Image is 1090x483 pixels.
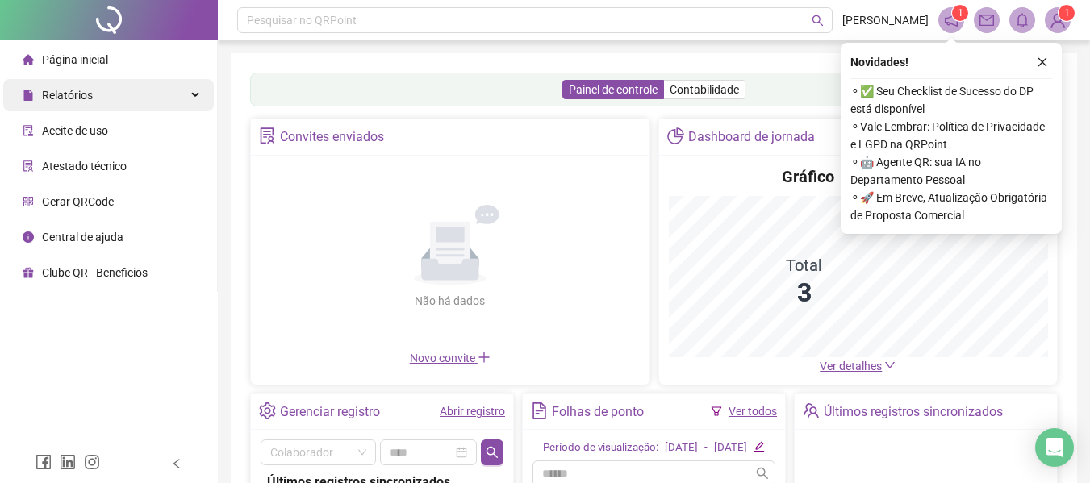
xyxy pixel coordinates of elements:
[42,89,93,102] span: Relatórios
[280,123,384,151] div: Convites enviados
[711,406,722,417] span: filter
[569,83,658,96] span: Painel de controle
[688,123,815,151] div: Dashboard de jornada
[531,402,548,419] span: file-text
[850,53,908,71] span: Novidades !
[440,405,505,418] a: Abrir registro
[782,165,834,188] h4: Gráfico
[803,402,820,419] span: team
[1046,8,1070,32] img: 4353
[670,83,739,96] span: Contabilidade
[42,53,108,66] span: Página inicial
[1035,428,1074,467] div: Open Intercom Messenger
[376,292,524,310] div: Não há dados
[944,13,958,27] span: notification
[820,360,882,373] span: Ver detalhes
[259,402,276,419] span: setting
[23,196,34,207] span: qrcode
[23,54,34,65] span: home
[35,454,52,470] span: facebook
[884,360,896,371] span: down
[979,13,994,27] span: mail
[42,231,123,244] span: Central de ajuda
[714,439,747,456] div: [DATE]
[410,352,491,364] span: Novo convite
[850,189,1052,224] span: ⚬ 🚀 Em Breve, Atualização Obrigatória de Proposta Comercial
[60,454,76,470] span: linkedin
[1064,7,1070,19] span: 1
[958,7,963,19] span: 1
[478,351,491,364] span: plus
[23,125,34,136] span: audit
[42,124,108,137] span: Aceite de uso
[704,439,708,456] div: -
[850,118,1052,153] span: ⚬ Vale Lembrar: Política de Privacidade e LGPD na QRPoint
[1037,56,1048,68] span: close
[42,266,148,279] span: Clube QR - Beneficios
[23,90,34,101] span: file
[1015,13,1029,27] span: bell
[850,153,1052,189] span: ⚬ 🤖 Agente QR: sua IA no Departamento Pessoal
[842,11,929,29] span: [PERSON_NAME]
[756,467,769,480] span: search
[23,160,34,172] span: solution
[812,15,824,27] span: search
[42,195,114,208] span: Gerar QRCode
[665,439,698,456] div: [DATE]
[486,446,499,459] span: search
[824,398,1003,426] div: Últimos registros sincronizados
[754,441,764,452] span: edit
[23,267,34,278] span: gift
[23,231,34,243] span: info-circle
[667,127,684,144] span: pie-chart
[552,398,644,426] div: Folhas de ponto
[171,458,182,469] span: left
[1059,5,1075,21] sup: Atualize o seu contato no menu Meus Dados
[259,127,276,144] span: solution
[952,5,968,21] sup: 1
[820,360,896,373] a: Ver detalhes down
[850,82,1052,118] span: ⚬ ✅ Seu Checklist de Sucesso do DP está disponível
[42,160,127,173] span: Atestado técnico
[84,454,100,470] span: instagram
[543,439,658,456] div: Período de visualização:
[729,405,777,418] a: Ver todos
[280,398,380,426] div: Gerenciar registro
